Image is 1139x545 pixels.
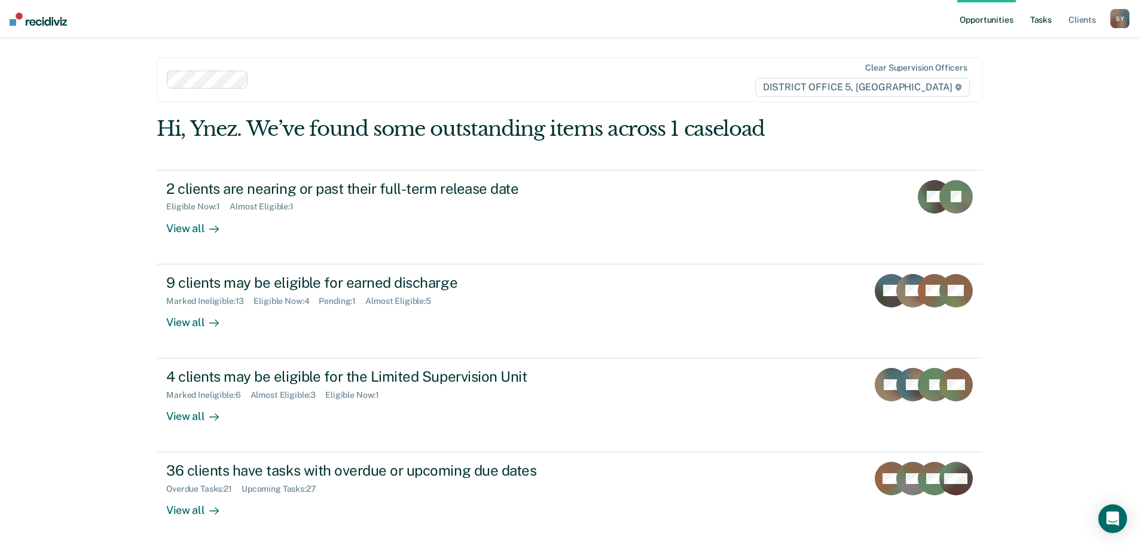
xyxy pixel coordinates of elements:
div: 2 clients are nearing or past their full-term release date [166,180,586,197]
button: SY [1110,9,1129,28]
div: 4 clients may be eligible for the Limited Supervision Unit [166,368,586,385]
div: View all [166,212,233,235]
div: Marked Ineligible : 6 [166,390,250,400]
div: 36 clients have tasks with overdue or upcoming due dates [166,462,586,479]
div: Overdue Tasks : 21 [166,484,242,494]
div: Almost Eligible : 5 [365,296,441,306]
a: 2 clients are nearing or past their full-term release dateEligible Now:1Almost Eligible:1View all [157,170,982,264]
div: Almost Eligible : 1 [230,202,303,212]
img: Recidiviz [10,13,67,26]
span: DISTRICT OFFICE 5, [GEOGRAPHIC_DATA] [755,78,970,97]
a: 9 clients may be eligible for earned dischargeMarked Ineligible:13Eligible Now:4Pending:1Almost E... [157,264,982,358]
div: Eligible Now : 4 [254,296,319,306]
div: S Y [1110,9,1129,28]
div: Marked Ineligible : 13 [166,296,254,306]
div: Almost Eligible : 3 [251,390,326,400]
div: Eligible Now : 1 [325,390,389,400]
a: 4 clients may be eligible for the Limited Supervision UnitMarked Ineligible:6Almost Eligible:3Eli... [157,358,982,452]
div: View all [166,400,233,424]
div: Upcoming Tasks : 27 [242,484,326,494]
div: Eligible Now : 1 [166,202,230,212]
div: View all [166,306,233,329]
div: View all [166,494,233,517]
div: Clear supervision officers [865,63,967,73]
div: Pending : 1 [319,296,365,306]
div: Open Intercom Messenger [1098,504,1127,533]
div: 9 clients may be eligible for earned discharge [166,274,586,291]
div: Hi, Ynez. We’ve found some outstanding items across 1 caseload [157,117,817,141]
